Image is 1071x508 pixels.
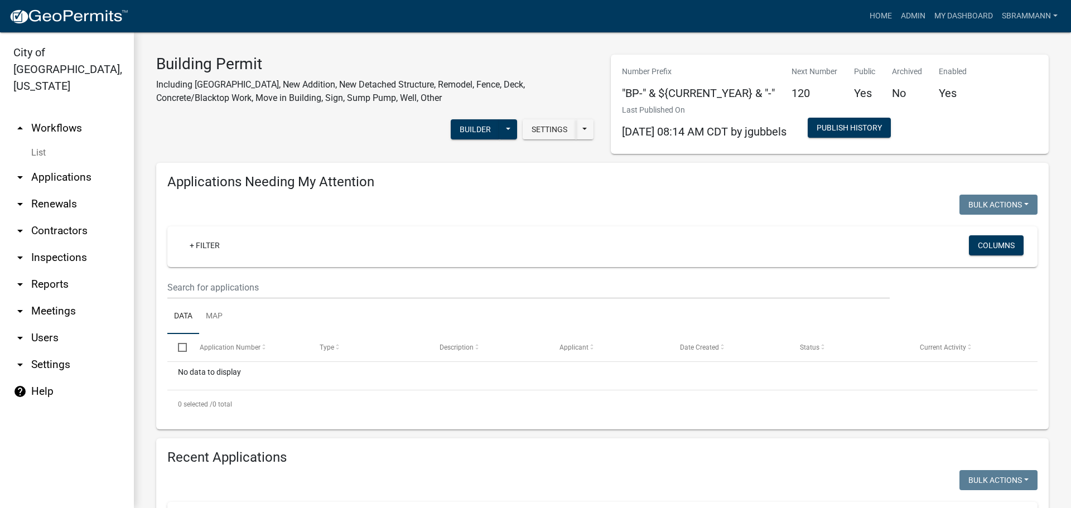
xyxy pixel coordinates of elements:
[13,385,27,398] i: help
[669,334,789,361] datatable-header-cell: Date Created
[559,343,588,351] span: Applicant
[167,334,189,361] datatable-header-cell: Select
[156,78,594,105] p: Including [GEOGRAPHIC_DATA], New Addition, New Detached Structure, Remodel, Fence, Deck, Concrete...
[429,334,549,361] datatable-header-cell: Description
[13,331,27,345] i: arrow_drop_down
[167,299,199,335] a: Data
[167,362,1038,390] div: No data to display
[892,86,922,100] h5: No
[854,66,875,78] p: Public
[13,278,27,291] i: arrow_drop_down
[167,390,1038,418] div: 0 total
[13,122,27,135] i: arrow_drop_up
[892,66,922,78] p: Archived
[854,86,875,100] h5: Yes
[440,343,474,351] span: Description
[800,343,819,351] span: Status
[156,55,594,74] h3: Building Permit
[808,124,891,133] wm-modal-confirm: Workflow Publish History
[167,449,1038,466] h4: Recent Applications
[189,334,308,361] datatable-header-cell: Application Number
[939,66,967,78] p: Enabled
[13,224,27,238] i: arrow_drop_down
[523,119,576,139] button: Settings
[309,334,429,361] datatable-header-cell: Type
[167,276,890,299] input: Search for applications
[199,299,229,335] a: Map
[909,334,1029,361] datatable-header-cell: Current Activity
[959,470,1038,490] button: Bulk Actions
[865,6,896,27] a: Home
[13,251,27,264] i: arrow_drop_down
[622,86,775,100] h5: "BP-" & ${CURRENT_YEAR} & "-"
[808,118,891,138] button: Publish History
[622,125,787,138] span: [DATE] 08:14 AM CDT by jgubbels
[320,343,334,351] span: Type
[549,334,669,361] datatable-header-cell: Applicant
[181,235,229,255] a: + Filter
[792,66,837,78] p: Next Number
[200,343,260,351] span: Application Number
[13,197,27,211] i: arrow_drop_down
[792,86,837,100] h5: 120
[997,6,1062,27] a: SBrammann
[13,304,27,318] i: arrow_drop_down
[959,195,1038,215] button: Bulk Actions
[13,171,27,184] i: arrow_drop_down
[969,235,1024,255] button: Columns
[167,174,1038,190] h4: Applications Needing My Attention
[930,6,997,27] a: My Dashboard
[622,104,787,116] p: Last Published On
[789,334,909,361] datatable-header-cell: Status
[939,86,967,100] h5: Yes
[13,358,27,371] i: arrow_drop_down
[178,400,213,408] span: 0 selected /
[896,6,930,27] a: Admin
[451,119,500,139] button: Builder
[920,343,966,351] span: Current Activity
[622,66,775,78] p: Number Prefix
[680,343,719,351] span: Date Created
